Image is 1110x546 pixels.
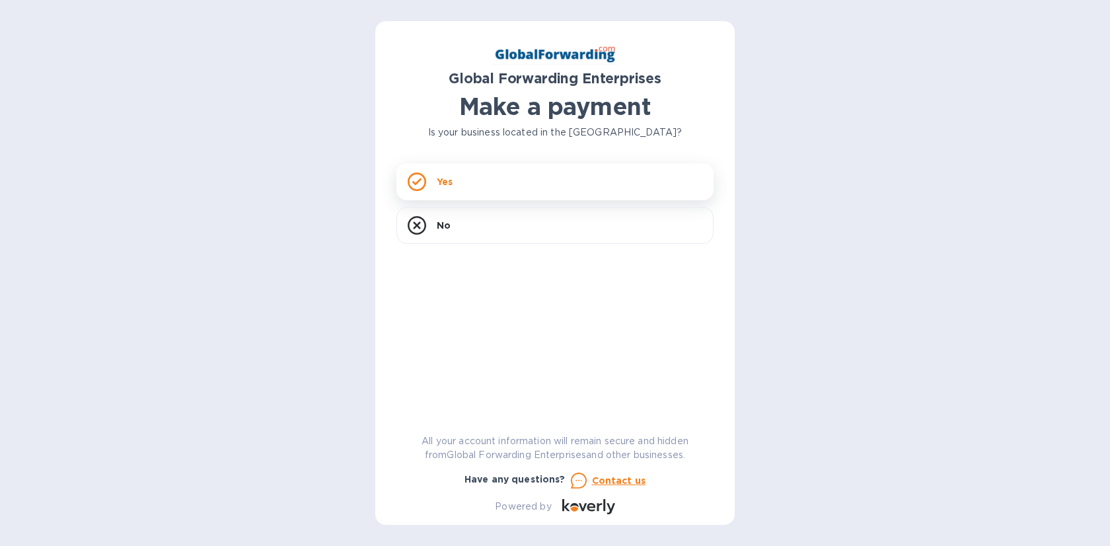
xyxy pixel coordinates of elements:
p: No [437,219,451,232]
p: Yes [437,175,453,188]
b: Have any questions? [464,474,566,485]
p: Is your business located in the [GEOGRAPHIC_DATA]? [396,126,714,139]
p: All your account information will remain secure and hidden from Global Forwarding Enterprises and... [396,434,714,462]
u: Contact us [592,475,646,486]
p: Powered by [495,500,551,514]
b: Global Forwarding Enterprises [449,70,661,87]
h1: Make a payment [396,93,714,120]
